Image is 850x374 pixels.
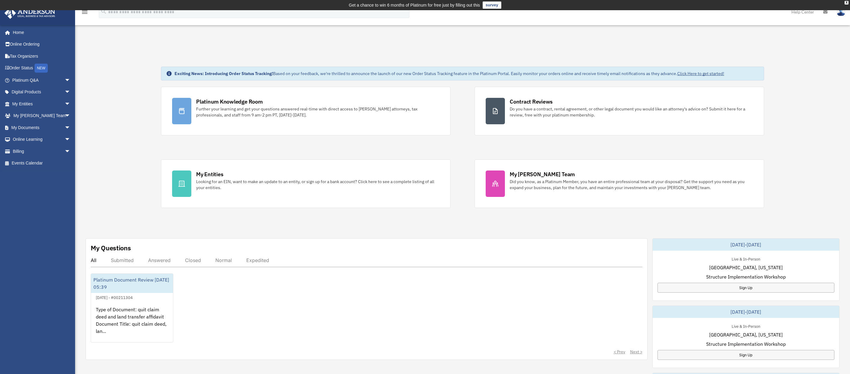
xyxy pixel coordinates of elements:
a: Click Here to get started! [677,71,724,76]
div: Do you have a contract, rental agreement, or other legal document you would like an attorney's ad... [510,106,753,118]
div: [DATE]-[DATE] [653,306,839,318]
span: arrow_drop_down [65,134,77,146]
a: Home [4,26,77,38]
a: survey [483,2,501,9]
span: Structure Implementation Workshop [706,340,786,348]
i: search [100,8,107,15]
div: NEW [35,64,48,73]
div: Normal [215,257,232,263]
div: My Questions [91,243,131,252]
a: Platinum Q&Aarrow_drop_down [4,74,80,86]
a: My [PERSON_NAME] Teamarrow_drop_down [4,110,80,122]
a: My [PERSON_NAME] Team Did you know, as a Platinum Member, you have an entire professional team at... [475,159,764,208]
span: arrow_drop_down [65,86,77,98]
a: Sign Up [657,283,835,293]
span: arrow_drop_down [65,98,77,110]
div: [DATE]-[DATE] [653,239,839,251]
a: Tax Organizers [4,50,80,62]
a: Platinum Knowledge Room Further your learning and get your questions answered real-time with dire... [161,87,451,135]
a: Events Calendar [4,157,80,169]
img: Anderson Advisors Platinum Portal [3,7,57,19]
div: Platinum Knowledge Room [196,98,263,105]
img: User Pic [836,8,845,16]
a: Online Ordering [4,38,80,50]
a: Order StatusNEW [4,62,80,74]
span: Structure Implementation Workshop [706,273,786,280]
a: menu [81,11,88,16]
div: My [PERSON_NAME] Team [510,170,575,178]
span: arrow_drop_down [65,145,77,158]
a: My Entitiesarrow_drop_down [4,98,80,110]
div: Closed [185,257,201,263]
span: [GEOGRAPHIC_DATA], [US_STATE] [709,331,783,338]
div: My Entities [196,170,223,178]
div: close [845,1,848,5]
a: Platinum Document Review [DATE] 05:39[DATE] - #00211304Type of Document: quit claim deed and land... [91,273,173,342]
a: Contract Reviews Do you have a contract, rental agreement, or other legal document you would like... [475,87,764,135]
div: Answered [148,257,171,263]
div: Contract Reviews [510,98,553,105]
i: menu [81,8,88,16]
span: arrow_drop_down [65,110,77,122]
span: arrow_drop_down [65,122,77,134]
a: Digital Productsarrow_drop_down [4,86,80,98]
div: Live & In-Person [727,255,765,262]
a: My Entities Looking for an EIN, want to make an update to an entity, or sign up for a bank accoun... [161,159,451,208]
strong: Exciting News: Introducing Order Status Tracking! [175,71,273,76]
div: Expedited [246,257,269,263]
a: Online Learningarrow_drop_down [4,134,80,146]
div: Looking for an EIN, want to make an update to an entity, or sign up for a bank account? Click her... [196,179,439,191]
div: Did you know, as a Platinum Member, you have an entire professional team at your disposal? Get th... [510,179,753,191]
div: Live & In-Person [727,323,765,329]
a: My Documentsarrow_drop_down [4,122,80,134]
div: [DATE] - #00211304 [91,294,138,300]
span: [GEOGRAPHIC_DATA], [US_STATE] [709,264,783,271]
div: All [91,257,96,263]
div: Further your learning and get your questions answered real-time with direct access to [PERSON_NAM... [196,106,439,118]
div: Submitted [111,257,134,263]
a: Billingarrow_drop_down [4,145,80,157]
a: Sign Up [657,350,835,360]
div: Based on your feedback, we're thrilled to announce the launch of our new Order Status Tracking fe... [175,71,724,77]
div: Type of Document: quit claim deed and land transfer affidavit Document Title: quit claim deed, la... [91,301,173,348]
span: arrow_drop_down [65,74,77,86]
div: Get a chance to win 6 months of Platinum for free just by filling out this [349,2,480,9]
div: Platinum Document Review [DATE] 05:39 [91,274,173,293]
